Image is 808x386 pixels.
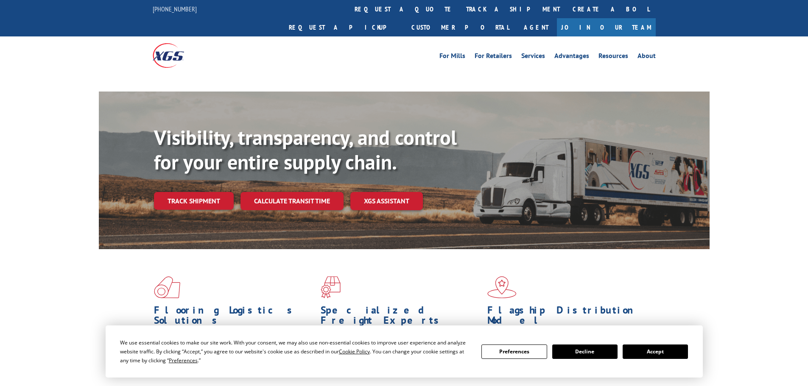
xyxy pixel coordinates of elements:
[637,53,656,62] a: About
[153,5,197,13] a: [PHONE_NUMBER]
[350,192,423,210] a: XGS ASSISTANT
[405,18,515,36] a: Customer Portal
[481,344,547,359] button: Preferences
[106,325,703,378] div: Cookie Consent Prompt
[154,305,314,330] h1: Flooring Logistics Solutions
[552,344,618,359] button: Decline
[240,192,344,210] a: Calculate transit time
[475,53,512,62] a: For Retailers
[487,305,648,330] h1: Flagship Distribution Model
[487,276,517,298] img: xgs-icon-flagship-distribution-model-red
[321,305,481,330] h1: Specialized Freight Experts
[120,338,471,365] div: We use essential cookies to make our site work. With your consent, we may also use non-essential ...
[521,53,545,62] a: Services
[623,344,688,359] button: Accept
[515,18,557,36] a: Agent
[154,124,457,175] b: Visibility, transparency, and control for your entire supply chain.
[339,348,370,355] span: Cookie Policy
[554,53,589,62] a: Advantages
[557,18,656,36] a: Join Our Team
[321,276,341,298] img: xgs-icon-focused-on-flooring-red
[154,276,180,298] img: xgs-icon-total-supply-chain-intelligence-red
[439,53,465,62] a: For Mills
[598,53,628,62] a: Resources
[282,18,405,36] a: Request a pickup
[154,192,234,210] a: Track shipment
[169,357,198,364] span: Preferences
